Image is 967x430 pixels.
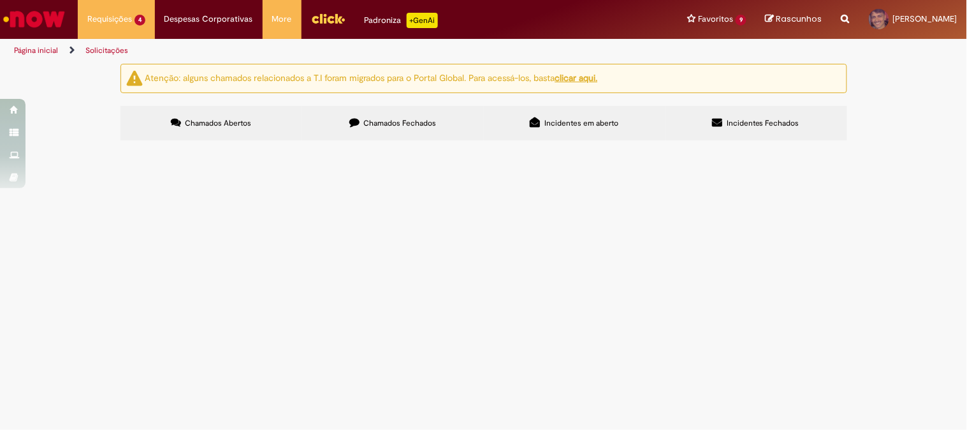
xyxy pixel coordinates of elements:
[135,15,145,26] span: 4
[893,13,957,24] span: [PERSON_NAME]
[85,45,128,56] a: Solicitações
[272,13,292,26] span: More
[776,13,822,25] span: Rascunhos
[87,13,132,26] span: Requisições
[736,15,746,26] span: 9
[555,72,598,84] a: clicar aqui.
[407,13,438,28] p: +GenAi
[544,118,618,128] span: Incidentes em aberto
[311,9,345,28] img: click_logo_yellow_360x200.png
[766,13,822,26] a: Rascunhos
[698,13,733,26] span: Favoritos
[164,13,253,26] span: Despesas Corporativas
[185,118,251,128] span: Chamados Abertos
[14,45,58,56] a: Página inicial
[145,72,598,84] ng-bind-html: Atenção: alguns chamados relacionados a T.I foram migrados para o Portal Global. Para acessá-los,...
[727,118,799,128] span: Incidentes Fechados
[363,118,436,128] span: Chamados Fechados
[1,6,67,32] img: ServiceNow
[365,13,438,28] div: Padroniza
[10,39,635,63] ul: Trilhas de página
